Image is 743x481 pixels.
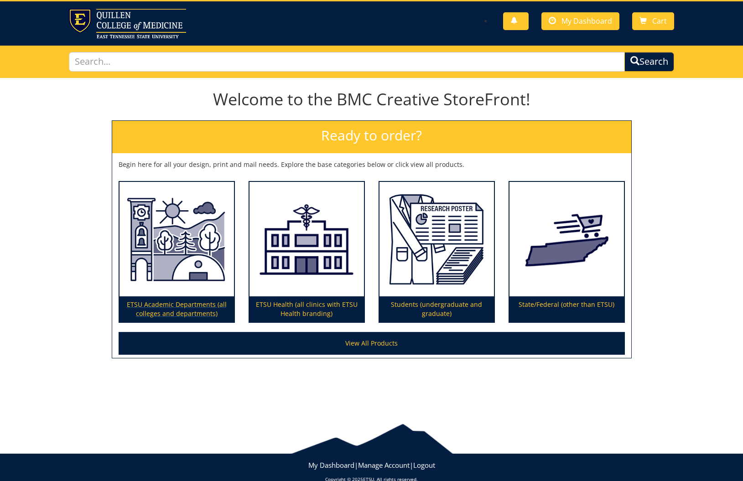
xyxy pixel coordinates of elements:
img: State/Federal (other than ETSU) [509,182,624,297]
input: Search... [69,52,625,72]
h1: Welcome to the BMC Creative StoreFront! [112,90,632,109]
p: Students (undergraduate and graduate) [379,296,494,322]
a: My Dashboard [308,460,354,470]
img: ETSU Health (all clinics with ETSU Health branding) [249,182,364,297]
span: My Dashboard [561,16,612,26]
span: Cart [652,16,667,26]
p: ETSU Health (all clinics with ETSU Health branding) [249,296,364,322]
img: ETSU logo [69,9,186,38]
a: Students (undergraduate and graduate) [379,182,494,322]
img: ETSU Academic Departments (all colleges and departments) [120,182,234,297]
a: Logout [413,460,435,470]
a: State/Federal (other than ETSU) [509,182,624,322]
a: View All Products [119,332,625,355]
button: Search [624,52,674,72]
a: ETSU Academic Departments (all colleges and departments) [120,182,234,322]
h2: Ready to order? [112,121,631,153]
p: Begin here for all your design, print and mail needs. Explore the base categories below or click ... [119,160,625,169]
p: ETSU Academic Departments (all colleges and departments) [120,296,234,322]
img: Students (undergraduate and graduate) [379,182,494,297]
p: State/Federal (other than ETSU) [509,296,624,322]
a: ETSU Health (all clinics with ETSU Health branding) [249,182,364,322]
a: My Dashboard [541,12,619,30]
a: Manage Account [358,460,410,470]
a: Cart [632,12,674,30]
